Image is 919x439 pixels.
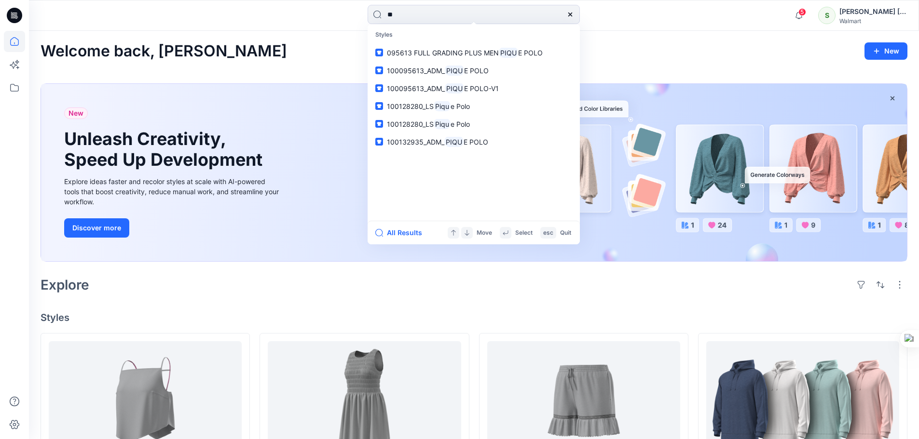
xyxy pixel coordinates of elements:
[839,6,907,17] div: [PERSON_NAME] ​[PERSON_NAME]
[387,102,434,110] span: 100128280_LS
[434,119,451,130] mark: Piqu
[387,49,499,57] span: 095613 FULL GRADING PLUS MEN
[839,17,907,25] div: Walmart
[64,176,281,207] div: Explore ideas faster and recolor styles at scale with AI-powered tools that boost creativity, red...
[69,107,83,119] span: New
[798,8,806,16] span: 5
[41,312,907,323] h4: Styles
[543,228,553,238] p: esc
[464,67,489,75] span: E POLO
[518,49,543,57] span: E POLO
[370,115,578,133] a: 100128280_LSPique Polo
[387,120,434,128] span: 100128280_LS
[64,218,129,238] button: Discover more
[451,102,470,110] span: e Polo
[864,42,907,60] button: New
[41,277,89,293] h2: Explore
[387,138,444,146] span: 100132935_ADM_
[445,83,464,94] mark: PIQU
[375,227,428,239] button: All Results
[464,138,488,146] span: E POLO
[370,62,578,80] a: 100095613_ADM_PIQUE POLO
[387,67,445,75] span: 100095613_ADM_
[515,228,533,238] p: Select
[370,26,578,44] p: Styles
[818,7,836,24] div: S​
[444,136,464,147] mark: PIQU
[434,101,451,112] mark: Piqu
[370,97,578,115] a: 100128280_LSPique Polo
[41,42,287,60] h2: Welcome back, [PERSON_NAME]
[370,133,578,151] a: 100132935_ADM_PIQUE POLO
[451,120,470,128] span: e Polo
[499,47,518,58] mark: PIQU
[445,65,464,76] mark: PIQU
[370,80,578,97] a: 100095613_ADM_PIQUE POLO-V1
[387,84,445,93] span: 100095613_ADM_
[560,228,571,238] p: Quit
[370,44,578,62] a: 095613 FULL GRADING PLUS MENPIQUE POLO
[64,129,267,170] h1: Unleash Creativity, Speed Up Development
[64,218,281,238] a: Discover more
[477,228,492,238] p: Move
[464,84,499,93] span: E POLO-V1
